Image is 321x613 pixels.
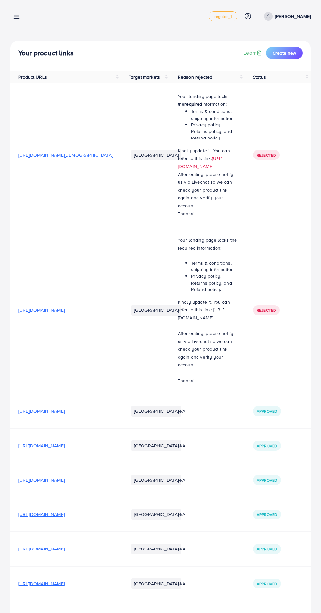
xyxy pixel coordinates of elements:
li: Privacy policy, Returns policy, and Refund policy. [191,273,237,293]
li: [GEOGRAPHIC_DATA] [131,305,181,315]
li: Terms & conditions, shipping information [191,108,237,121]
span: N/A [178,580,185,587]
span: [URL][DOMAIN_NAME] [18,408,65,414]
a: [PERSON_NAME] [261,12,311,21]
span: Approved [257,581,277,586]
span: Approved [257,546,277,552]
p: Thanks! [178,210,237,217]
li: Privacy policy, Returns policy, and Refund policy. [191,121,237,141]
li: [GEOGRAPHIC_DATA] [131,475,181,485]
span: N/A [178,511,185,518]
span: Target markets [129,74,160,80]
span: regular_1 [214,14,232,19]
a: regular_1 [209,11,237,21]
button: Create new [266,47,303,59]
strong: required [184,101,202,107]
p: Your landing page lacks the required information: [178,236,237,252]
span: Status [253,74,266,80]
span: [URL][DOMAIN_NAME] [18,580,65,587]
span: N/A [178,408,185,414]
li: [GEOGRAPHIC_DATA] [131,544,181,554]
h4: Your product links [18,49,74,57]
a: [URL][DOMAIN_NAME] [178,155,223,170]
span: Approved [257,512,277,517]
p: Your landing page lacks the information: [178,92,237,108]
span: Approved [257,443,277,449]
span: N/A [178,442,185,449]
p: [PERSON_NAME] [275,12,311,20]
span: Rejected [257,307,276,313]
span: Rejected [257,152,276,158]
p: After editing, please notify us via Livechat so we can check your product link again and verify y... [178,329,237,369]
p: Kindly update it. You can refer to this link: [URL][DOMAIN_NAME] [178,298,237,322]
p: Kindly update it. You can refer to this link: [178,147,237,170]
iframe: Chat [293,584,316,608]
span: Product URLs [18,74,47,80]
li: [GEOGRAPHIC_DATA] [131,509,181,520]
a: Learn [243,49,263,57]
li: [GEOGRAPHIC_DATA] [131,150,181,160]
li: [GEOGRAPHIC_DATA] [131,440,181,451]
span: Reason rejected [178,74,212,80]
li: [GEOGRAPHIC_DATA] [131,406,181,416]
span: [URL][DOMAIN_NAME][DEMOGRAPHIC_DATA] [18,152,113,158]
span: [URL][DOMAIN_NAME] [18,307,65,313]
span: N/A [178,477,185,483]
span: Create new [273,50,296,56]
span: [URL][DOMAIN_NAME] [18,477,65,483]
span: [URL][DOMAIN_NAME] [18,546,65,552]
p: Thanks! [178,377,237,384]
span: Approved [257,477,277,483]
span: Approved [257,408,277,414]
li: [GEOGRAPHIC_DATA] [131,578,181,589]
span: [URL][DOMAIN_NAME] [18,511,65,518]
li: Terms & conditions, shipping information [191,260,237,273]
span: [URL][DOMAIN_NAME] [18,442,65,449]
p: After editing, please notify us via Livechat so we can check your product link again and verify y... [178,170,237,210]
span: N/A [178,546,185,552]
